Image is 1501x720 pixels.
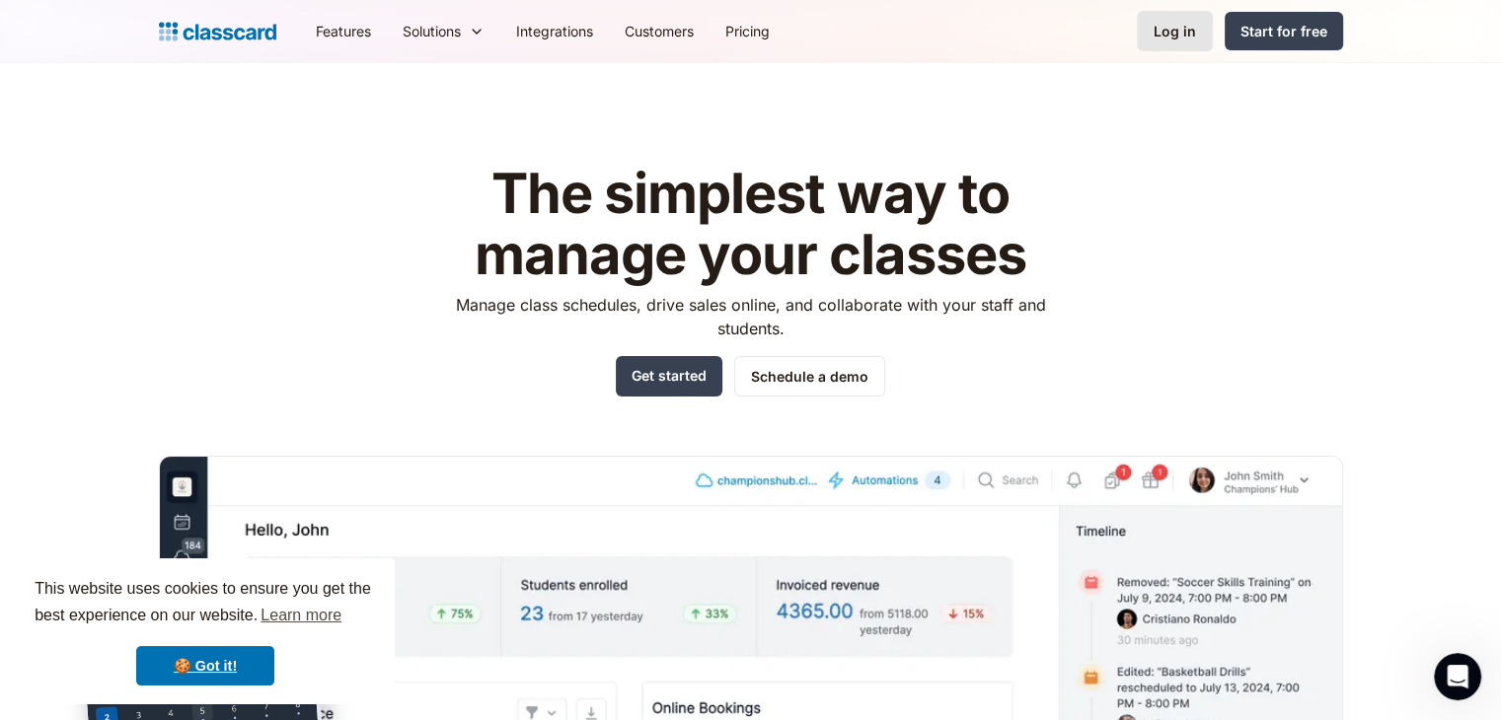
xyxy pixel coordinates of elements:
[1434,653,1481,700] iframe: Intercom live chat
[258,601,344,630] a: learn more about cookies
[159,18,276,45] a: Logo
[437,164,1064,285] h1: The simplest way to manage your classes
[403,21,461,41] div: Solutions
[609,9,710,53] a: Customers
[1137,11,1213,51] a: Log in
[136,646,274,685] a: dismiss cookie message
[437,293,1064,340] p: Manage class schedules, drive sales online, and collaborate with your staff and students.
[300,9,387,53] a: Features
[500,9,609,53] a: Integrations
[35,577,376,630] span: This website uses cookies to ensure you get the best experience on our website.
[16,558,395,704] div: cookieconsent
[616,356,722,396] a: Get started
[710,9,786,53] a: Pricing
[387,9,500,53] div: Solutions
[734,356,885,396] a: Schedule a demo
[1225,12,1343,50] a: Start for free
[1154,21,1196,41] div: Log in
[1240,21,1327,41] div: Start for free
